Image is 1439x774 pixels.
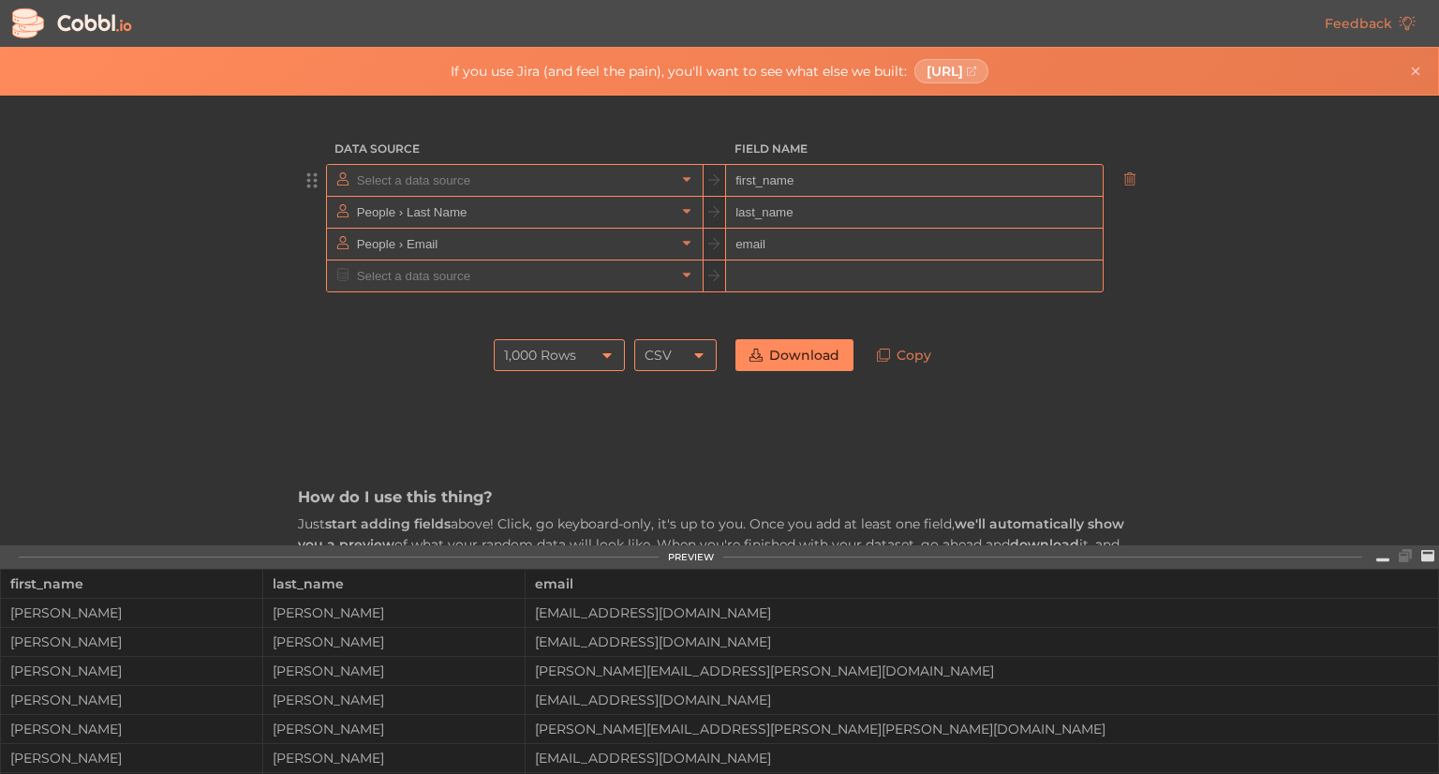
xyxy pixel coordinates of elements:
[1,663,262,678] div: [PERSON_NAME]
[526,692,1438,707] div: [EMAIL_ADDRESS][DOMAIN_NAME]
[263,663,525,678] div: [PERSON_NAME]
[352,229,675,260] input: Select a data source
[263,692,525,707] div: [PERSON_NAME]
[927,64,963,79] span: [URL]
[1311,7,1430,39] a: Feedback
[326,133,704,165] h3: Data Source
[1,751,262,766] div: [PERSON_NAME]
[451,64,907,79] span: If you use Jira (and feel the pain), you'll want to see what else we built:
[526,605,1438,620] div: [EMAIL_ADDRESS][DOMAIN_NAME]
[1,722,262,737] div: [PERSON_NAME]
[863,339,945,371] a: Copy
[10,570,253,598] div: first_name
[263,634,525,649] div: [PERSON_NAME]
[352,165,675,196] input: Select a data source
[526,722,1438,737] div: [PERSON_NAME][EMAIL_ADDRESS][PERSON_NAME][PERSON_NAME][DOMAIN_NAME]
[526,663,1438,678] div: [PERSON_NAME][EMAIL_ADDRESS][PERSON_NAME][DOMAIN_NAME]
[526,751,1438,766] div: [EMAIL_ADDRESS][DOMAIN_NAME]
[1404,60,1427,82] button: Close banner
[352,197,675,228] input: Select a data source
[726,133,1104,165] h3: Field Name
[1,605,262,620] div: [PERSON_NAME]
[526,634,1438,649] div: [EMAIL_ADDRESS][DOMAIN_NAME]
[298,514,1141,576] p: Just above! Click, go keyboard-only, it's up to you. Once you add at least one field, of what you...
[263,751,525,766] div: [PERSON_NAME]
[504,339,576,371] div: 1,000 Rows
[645,339,672,371] div: CSV
[273,570,515,598] div: last_name
[668,552,714,563] div: PREVIEW
[1,634,262,649] div: [PERSON_NAME]
[263,722,525,737] div: [PERSON_NAME]
[1010,536,1079,553] strong: download
[298,486,1141,507] h3: How do I use this thing?
[735,339,853,371] a: Download
[352,260,675,291] input: Select a data source
[325,515,451,532] strong: start adding fields
[535,570,1429,598] div: email
[914,59,989,83] a: [URL]
[1,692,262,707] div: [PERSON_NAME]
[263,605,525,620] div: [PERSON_NAME]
